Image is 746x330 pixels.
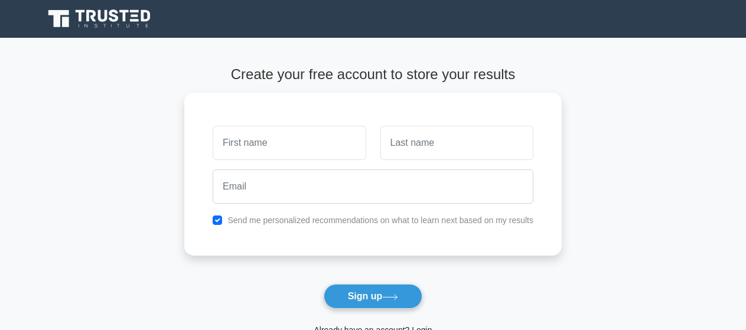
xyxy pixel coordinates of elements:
[324,284,423,309] button: Sign up
[227,215,533,225] label: Send me personalized recommendations on what to learn next based on my results
[380,126,533,160] input: Last name
[213,169,533,204] input: Email
[213,126,366,160] input: First name
[184,66,562,83] h4: Create your free account to store your results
